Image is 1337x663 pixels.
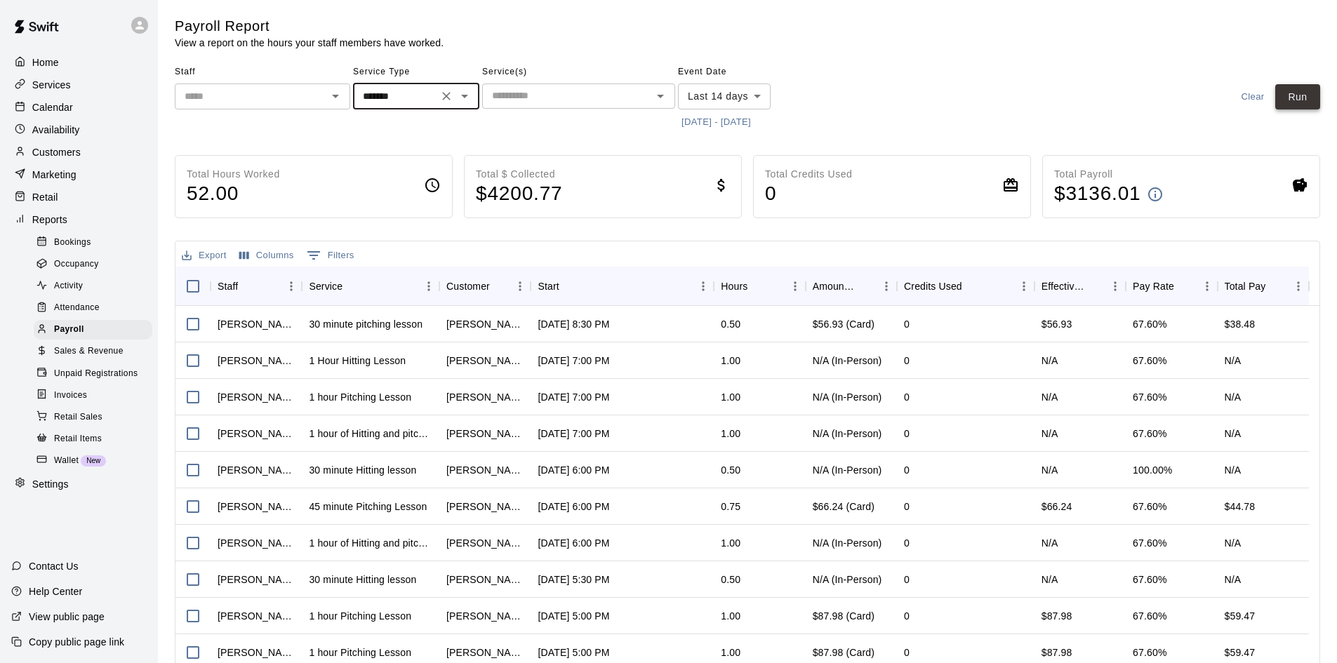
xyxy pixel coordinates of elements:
div: N/A [1225,354,1242,368]
div: N/A [1225,390,1242,404]
div: Invoices [34,386,152,406]
div: Josh Whire [446,645,524,659]
div: Justin Evans [218,317,295,331]
a: Bookings [34,232,158,253]
div: 0.75 [721,500,740,514]
div: Staff [218,267,238,306]
div: 0 [904,427,910,441]
div: $59.47 [1225,609,1256,623]
div: N/A [1225,572,1242,587]
span: Retail Items [54,432,102,446]
div: Effective Price [1035,267,1126,306]
div: matt gonzalez [218,463,295,477]
div: Bookings [34,233,152,253]
div: $56.93 [1035,306,1126,342]
div: 1.00 [721,427,740,441]
a: Availability [11,119,147,140]
a: Calendar [11,97,147,118]
button: Clear [1230,84,1275,110]
div: 0 [904,354,910,368]
button: Sort [856,276,876,296]
div: N/A (In-Person) [813,463,882,477]
span: Service Type [353,61,479,83]
div: N/A [1225,463,1242,477]
div: N/A [1035,561,1126,598]
button: Run [1275,84,1320,110]
div: 67.60% [1133,427,1166,441]
div: Start [538,267,559,306]
button: Menu [876,276,897,297]
a: Unpaid Registrations [34,363,158,384]
div: $87.98 [1035,598,1126,634]
div: Justin Evans [218,500,295,514]
p: Total $ Collected [476,167,563,182]
p: Home [32,55,59,69]
div: Nathan Volf [218,427,295,441]
div: $66.24 [1035,488,1126,525]
button: Sort [747,276,767,296]
button: Open [326,86,345,106]
div: Aug 14, 2025, 6:00 PM [538,500,609,514]
p: Customers [32,145,81,159]
div: Justin Evans [218,390,295,404]
div: Aug 14, 2025, 7:00 PM [538,354,609,368]
div: 67.60% [1133,536,1166,550]
div: 0 [904,463,910,477]
span: Retail Sales [54,410,102,424]
div: Effective Price [1042,267,1085,306]
div: Brandon Taylor [218,536,295,550]
div: Aug 14, 2025, 7:00 PM [538,390,609,404]
div: Brennan Martin [446,500,524,514]
div: 30 minute Hitting lesson [309,463,416,477]
div: Unpaid Registrations [34,364,152,384]
button: Menu [418,276,439,297]
p: Copy public page link [29,635,124,649]
div: N/A (In-Person) [813,427,882,441]
div: 1 hour Pitching Lesson [309,645,411,659]
div: John Rogers [446,463,524,477]
div: 67.60% [1133,317,1166,331]
a: Services [11,74,147,95]
div: Credits Used [904,267,962,306]
a: Attendance [34,297,158,319]
div: Reports [11,209,147,230]
h4: $ 3136.01 [1054,182,1141,206]
h4: 52.00 [187,182,280,206]
a: Home [11,52,147,73]
div: Service [309,267,342,306]
a: WalletNew [34,450,158,471]
div: 0 [904,609,910,623]
button: Open [651,86,670,106]
div: 67.60% [1133,390,1166,404]
span: Staff [175,61,350,83]
p: Availability [32,123,80,137]
div: 1.00 [721,609,740,623]
div: 1 Hour Hitting Lesson [309,354,406,368]
p: Total Hours Worked [187,167,280,182]
div: Retail [11,187,147,208]
span: Activity [54,279,83,293]
div: Brandon Taylor [218,572,295,587]
div: N/A [1225,536,1242,550]
div: Occupancy [34,255,152,274]
button: Sort [1265,276,1285,296]
p: Total Payroll [1054,167,1164,182]
div: $87.98 (Card) [813,609,874,623]
button: Menu [785,276,806,297]
span: Occupancy [54,257,99,272]
p: View public page [29,610,105,624]
button: Menu [693,276,714,297]
button: Menu [281,276,302,297]
div: Total Pay [1218,267,1309,306]
div: Customer [446,267,490,306]
a: Retail Sales [34,406,158,428]
div: Total Pay [1225,267,1266,306]
div: Sales & Revenue [34,342,152,361]
p: Retail [32,190,58,204]
button: Sort [1085,276,1105,296]
button: Menu [510,276,531,297]
a: Marketing [11,164,147,185]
